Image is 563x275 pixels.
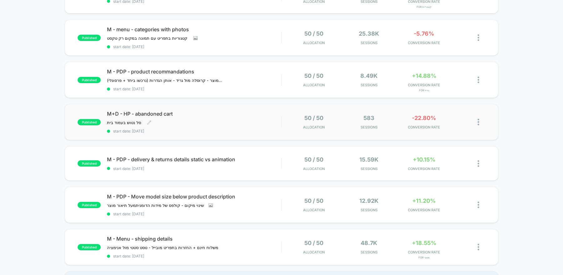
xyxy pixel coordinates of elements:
span: +10.15% [413,156,435,163]
span: start date: [DATE] [107,44,281,49]
img: close [478,160,479,167]
span: 50 / 50 [304,156,323,163]
span: M - menu - categories with photos [107,26,281,32]
span: CONVERSION RATE [398,41,450,45]
span: start date: [DATE] [107,129,281,133]
span: for סטטי [398,256,450,259]
span: CONVERSION RATE [398,83,450,87]
img: close [478,77,479,83]
span: M+D - HP - abandoned cart [107,111,281,117]
span: Sessions [343,167,395,171]
span: for קטגוריות [398,5,450,8]
img: close [478,119,479,125]
span: 50 / 50 [304,30,323,37]
span: 50 / 50 [304,115,323,121]
span: קטגוריות בתפריט עם תמונה במקום רק טקסט [107,36,189,41]
span: published [78,202,101,208]
span: published [78,119,101,125]
span: 48.7k [361,240,377,246]
span: Sessions [343,83,395,87]
span: 50 / 50 [304,72,323,79]
span: start date: [DATE] [107,212,281,216]
span: Allocation [303,83,325,87]
span: 50 / 50 [304,197,323,204]
span: 12.92k [359,197,378,204]
span: -5.76% [414,30,434,37]
span: CONVERSION RATE [398,167,450,171]
span: published [78,244,101,250]
span: -22.80% [412,115,436,121]
span: 50 / 50 [304,240,323,246]
span: M - PDP - Move model size below product description [107,193,281,200]
span: +14.88% [412,72,436,79]
span: start date: [DATE] [107,166,281,171]
span: Sessions [343,208,395,212]
span: Sessions [343,41,395,45]
span: Allocation [303,41,325,45]
span: שינוי מיקום - קולפס של מידות הדומניתמעל תיאור מוצר [107,203,204,208]
span: Allocation [303,125,325,129]
span: +11.20% [412,197,436,204]
span: CONVERSION RATE [398,208,450,212]
img: close [478,202,479,208]
span: Sessions [343,125,395,129]
span: Sessions [343,250,395,254]
span: ניסוי על תצוגת המלצות בעמוד מוצר - קרוסלה מול גריד - אותן הגדרות (נרכשו ביחד + פרסונלי) [107,78,223,83]
span: start date: [DATE] [107,87,281,91]
span: for גריד [398,89,450,92]
img: close [478,34,479,41]
span: Allocation [303,250,325,254]
span: 8.49k [360,72,378,79]
span: CONVERSION RATE [398,125,450,129]
span: +18.55% [412,240,436,246]
span: 583 [363,115,374,121]
span: משלוח חינם + החזרות בתפריט מובייל - טסט סטטי מול אנימציה [107,245,218,250]
span: published [78,77,101,83]
span: M - PDP - delivery & returns details static vs animation [107,156,281,162]
span: 15.59k [359,156,378,163]
span: published [78,35,101,41]
span: M - Menu - shipping details [107,236,281,242]
span: published [78,160,101,167]
span: 25.38k [359,30,379,37]
img: close [478,244,479,250]
span: start date: [DATE] [107,254,281,258]
span: CONVERSION RATE [398,250,450,254]
span: M - PDP - product recommandations [107,68,281,75]
span: סל נטוש בעמוד בית [107,120,142,125]
span: Allocation [303,167,325,171]
span: Allocation [303,208,325,212]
